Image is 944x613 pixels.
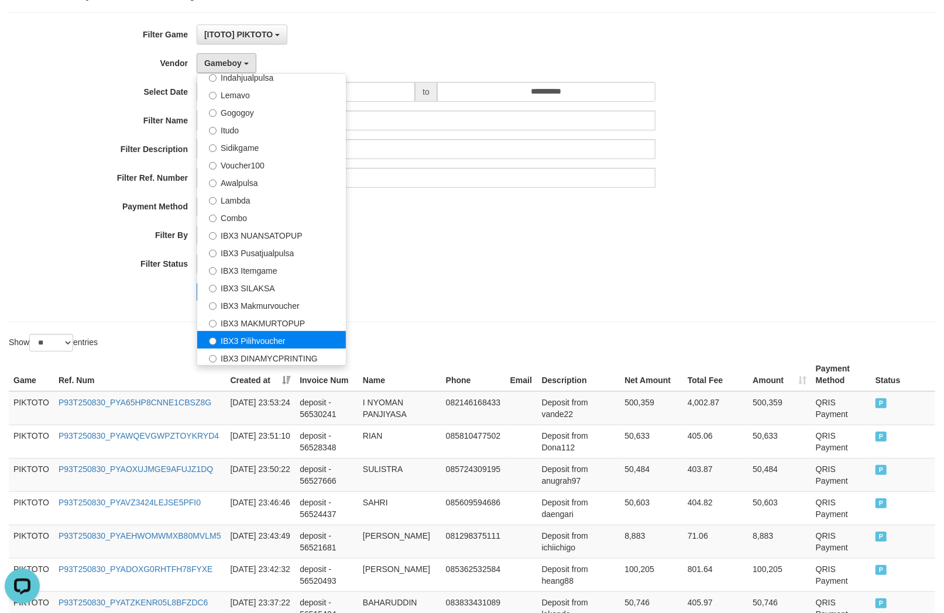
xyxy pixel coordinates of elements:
td: [DATE] 23:51:10 [226,425,296,458]
span: [ITOTO] PIKTOTO [204,30,273,39]
td: 50,603 [620,491,682,525]
select: Showentries [29,334,73,352]
span: PAID [876,432,887,442]
td: 8,883 [748,525,811,558]
span: PAID [876,532,887,542]
td: 085810477502 [441,425,506,458]
label: Gogogoy [197,103,346,120]
td: [DATE] 23:43:49 [226,525,296,558]
input: IBX3 MAKMURTOPUP [209,320,217,328]
th: Amount: activate to sort column ascending [748,358,811,391]
td: deposit - 56527666 [295,458,358,491]
th: Email [506,358,537,391]
label: IBX3 Pilihvoucher [197,331,346,349]
a: P93T250830_PYATZKENR05L8BFZDC6 [59,598,208,607]
a: P93T250830_PYA65HP8CNNE1CBSZ8G [59,398,211,407]
input: Voucher100 [209,162,217,170]
label: IBX3 MAKMURTOPUP [197,314,346,331]
td: deposit - 56521681 [295,525,358,558]
input: IBX3 NUANSATOPUP [209,232,217,240]
input: IBX3 Pilihvoucher [209,338,217,345]
td: 50,484 [620,458,682,491]
td: QRIS Payment [811,525,871,558]
td: Deposit from ichiichigo [537,525,620,558]
td: PIKTOTO [9,525,54,558]
td: 081298375111 [441,525,506,558]
a: P93T250830_PYAVZ3424LEJSE5PFI0 [59,498,201,507]
td: 085609594686 [441,491,506,525]
th: Total Fee [683,358,748,391]
input: Itudo [209,127,217,135]
label: Sidikgame [197,138,346,156]
input: Indahjualpulsa [209,74,217,82]
input: IBX3 Itemgame [209,267,217,275]
a: P93T250830_PYADOXG0RHTFH78FYXE [59,564,213,574]
td: 50,603 [748,491,811,525]
td: Deposit from daengari [537,491,620,525]
td: [DATE] 23:50:22 [226,458,296,491]
td: deposit - 56520493 [295,558,358,591]
span: Gameboy [204,58,242,68]
td: [PERSON_NAME] [358,558,441,591]
input: IBX3 SILAKSA [209,285,217,292]
td: 500,359 [748,391,811,425]
td: 8,883 [620,525,682,558]
td: 085362532584 [441,558,506,591]
input: Lemavo [209,92,217,99]
td: PIKTOTO [9,425,54,458]
th: Created at: activate to sort column ascending [226,358,296,391]
td: [DATE] 23:53:24 [226,391,296,425]
td: 71.06 [683,525,748,558]
label: IBX3 DINAMYCPRINTING [197,349,346,366]
td: 4,002.87 [683,391,748,425]
td: 100,205 [620,558,682,591]
th: Ref. Num [54,358,226,391]
th: Name [358,358,441,391]
input: Awalpulsa [209,180,217,187]
td: 404.82 [683,491,748,525]
th: Status [871,358,935,391]
td: 801.64 [683,558,748,591]
label: Lambda [197,191,346,208]
span: PAID [876,398,887,408]
td: Deposit from heang88 [537,558,620,591]
td: SULISTRA [358,458,441,491]
td: deposit - 56530241 [295,391,358,425]
input: IBX3 Makmurvoucher [209,302,217,310]
span: PAID [876,498,887,508]
a: P93T250830_PYAOXUJMGE9AFUJZ1DQ [59,464,213,474]
td: QRIS Payment [811,491,871,525]
input: Lambda [209,197,217,205]
td: 500,359 [620,391,682,425]
td: 100,205 [748,558,811,591]
span: to [415,82,437,102]
td: deposit - 56524437 [295,491,358,525]
label: IBX3 NUANSATOPUP [197,226,346,243]
label: Awalpulsa [197,173,346,191]
td: deposit - 56528348 [295,425,358,458]
input: Gogogoy [209,109,217,117]
td: Deposit from Dona112 [537,425,620,458]
th: Payment Method [811,358,871,391]
input: IBX3 Pusatjualpulsa [209,250,217,257]
td: 50,633 [748,425,811,458]
td: 082146168433 [441,391,506,425]
td: QRIS Payment [811,558,871,591]
a: P93T250830_PYAEHWOMWMXB80MVLM5 [59,531,221,540]
td: SAHRI [358,491,441,525]
label: Show entries [9,334,98,352]
button: Open LiveChat chat widget [5,5,40,40]
td: 50,633 [620,425,682,458]
label: IBX3 Pusatjualpulsa [197,243,346,261]
input: Combo [209,215,217,222]
th: Invoice Num [295,358,358,391]
td: QRIS Payment [811,391,871,425]
a: P93T250830_PYAWQEVGWPZTOYKRYD4 [59,431,219,440]
td: Deposit from anugrah97 [537,458,620,491]
td: [DATE] 23:46:46 [226,491,296,525]
label: Lemavo [197,85,346,103]
th: Game [9,358,54,391]
td: PIKTOTO [9,558,54,591]
td: 405.06 [683,425,748,458]
td: QRIS Payment [811,425,871,458]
